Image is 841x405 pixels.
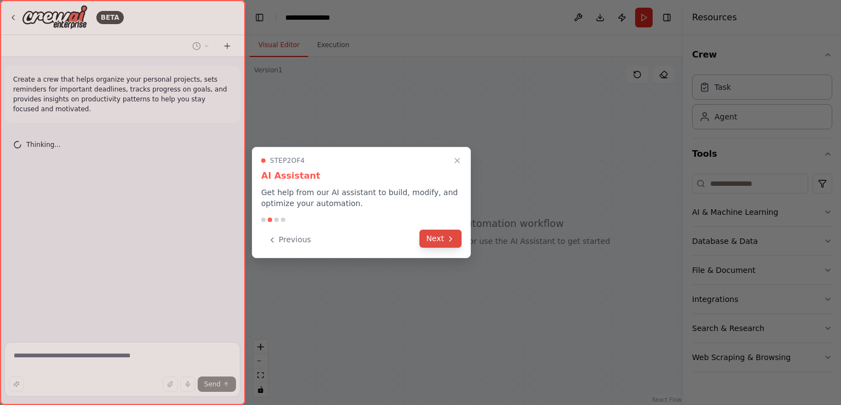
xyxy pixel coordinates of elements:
h3: AI Assistant [261,169,462,182]
button: Previous [261,231,318,249]
button: Close walkthrough [451,154,464,167]
button: Next [419,230,462,248]
button: Hide left sidebar [252,10,267,25]
p: Get help from our AI assistant to build, modify, and optimize your automation. [261,187,462,209]
span: Step 2 of 4 [270,156,305,165]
